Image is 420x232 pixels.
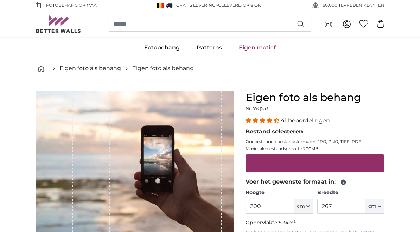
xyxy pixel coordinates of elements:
[176,2,216,8] span: GRATIS levering!
[59,64,121,73] a: Eigen foto als behang
[279,219,296,226] span: 5.34m²
[218,2,263,8] span: Geleverd op 8 okt
[319,18,338,31] button: (nl)
[188,39,230,57] a: Patterns
[281,117,330,124] span: 41 beoordelingen
[46,2,99,8] span: FOTOBEHANG OP MAAT
[246,189,313,196] label: Hoogte
[368,203,376,210] span: cm
[157,3,164,8] img: België
[246,117,281,124] span: 4.39 stars
[132,64,194,73] a: Eigen foto als behang
[294,199,313,214] button: cm
[246,127,384,136] legend: Bestand selecteren
[317,189,384,196] label: Breedte
[323,2,384,8] span: 60.000 TEVREDEN KLANTEN
[246,219,384,226] p: Oppervlakte:
[246,139,384,145] p: Ondersteunde bestandsformaten JPG, PNG, TIFF, PDF.
[365,199,384,214] button: cm
[246,106,268,111] span: Nr. WQ553
[297,203,305,210] span: cm
[216,2,263,8] span: -
[246,91,384,104] h1: Eigen foto als behang
[36,57,384,80] nav: breadcrumbs
[36,15,81,33] img: Betterwalls
[136,39,188,57] a: Fotobehang
[246,146,384,152] p: Maximale bestandsgrootte 200MB.
[230,39,284,57] a: Eigen motief
[246,178,384,186] legend: Voer het gewenste formaat in:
